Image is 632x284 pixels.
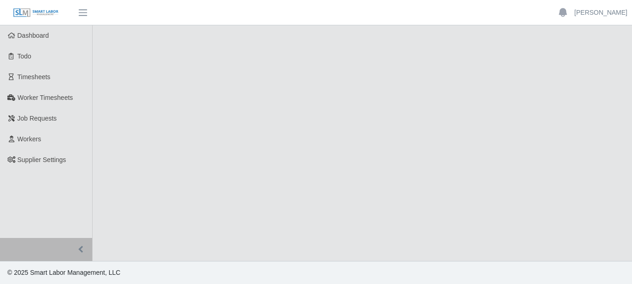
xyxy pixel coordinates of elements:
a: [PERSON_NAME] [574,8,627,17]
span: Job Requests [18,115,57,122]
span: Timesheets [18,73,51,81]
span: © 2025 Smart Labor Management, LLC [7,269,120,276]
img: SLM Logo [13,8,59,18]
span: Supplier Settings [18,156,66,163]
span: Dashboard [18,32,49,39]
span: Worker Timesheets [18,94,73,101]
span: Todo [18,52,31,60]
span: Workers [18,135,41,143]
